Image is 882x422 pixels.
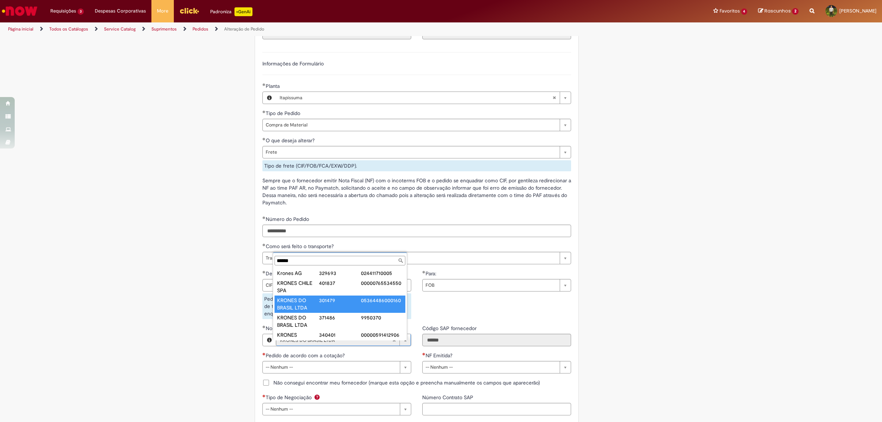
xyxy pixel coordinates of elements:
[273,267,407,340] ul: Nome do Fornecedor
[361,314,403,321] div: 9950370
[361,297,403,304] div: 05364486000160
[361,331,403,339] div: 00000591412906
[277,297,319,311] div: KRONES DO BRASIL LTDA
[361,279,403,287] div: 00000765534550
[319,331,361,339] div: 340401
[277,331,319,368] div: KRONES SURLATINA S.A. AG EN [GEOGRAPHIC_DATA]
[319,314,361,321] div: 371486
[277,314,319,329] div: KRONES DO BRASIL LTDA
[277,279,319,294] div: KRONES CHILE SPA
[319,269,361,277] div: 329693
[319,297,361,304] div: 301479
[361,269,403,277] div: 024411710005
[277,269,319,277] div: Krones AG
[319,279,361,287] div: 401837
